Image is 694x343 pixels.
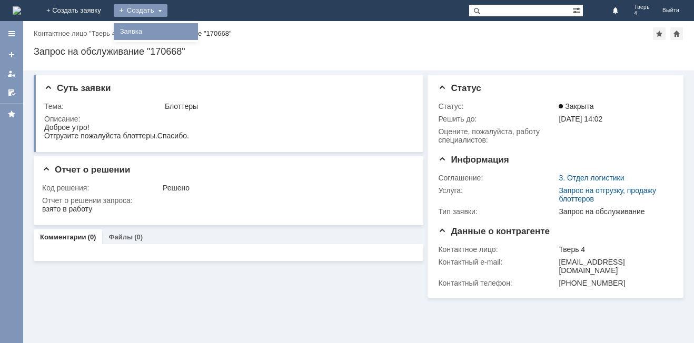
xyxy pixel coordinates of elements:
div: Сделать домашней страницей [670,27,683,40]
div: Услуга: [438,186,557,195]
div: Соглашение: [438,174,557,182]
a: Запрос на отгрузку, продажу блоттеров [559,186,656,203]
div: Тема: [44,102,163,110]
div: Код решения: [42,184,161,192]
a: Мои заявки [3,65,20,82]
div: Oцените, пожалуйста, работу специалистов: [438,127,557,144]
span: Отчет о решении [42,165,130,175]
a: Комментарии [40,233,86,241]
div: Контактный телефон: [438,279,557,287]
div: Запрос на обслуживание "170668" [122,29,232,37]
span: Данные о контрагенте [438,226,550,236]
div: / [34,29,122,37]
div: Контактное лицо: [438,245,557,254]
div: Тверь 4 [559,245,668,254]
div: Блоттеры [165,102,409,110]
a: Заявка [116,25,196,38]
a: Перейти на домашнюю страницу [13,6,21,15]
div: Контактный e-mail: [438,258,557,266]
span: [DATE] 14:02 [559,115,602,123]
a: Мои согласования [3,84,20,101]
div: [PHONE_NUMBER] [559,279,668,287]
div: (0) [88,233,96,241]
div: Описание: [44,115,411,123]
div: Решено [163,184,409,192]
div: Решить до: [438,115,557,123]
span: 4 [634,11,650,17]
span: Тверь [634,4,650,11]
a: 3. Отдел логистики [559,174,624,182]
div: Тип заявки: [438,207,557,216]
div: [EMAIL_ADDRESS][DOMAIN_NAME] [559,258,668,275]
span: Закрыта [559,102,593,110]
div: (0) [134,233,143,241]
div: Статус: [438,102,557,110]
img: logo [13,6,21,15]
a: Файлы [108,233,133,241]
div: Запрос на обслуживание "170668" [34,46,683,57]
span: Информация [438,155,509,165]
span: Суть заявки [44,83,111,93]
span: Расширенный поиск [572,5,583,15]
div: Создать [114,4,167,17]
span: Статус [438,83,481,93]
div: Отчет о решении запроса: [42,196,411,205]
a: Контактное лицо "Тверь 4" [34,29,118,37]
div: Добавить в избранное [653,27,666,40]
div: Запрос на обслуживание [559,207,668,216]
a: Создать заявку [3,46,20,63]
